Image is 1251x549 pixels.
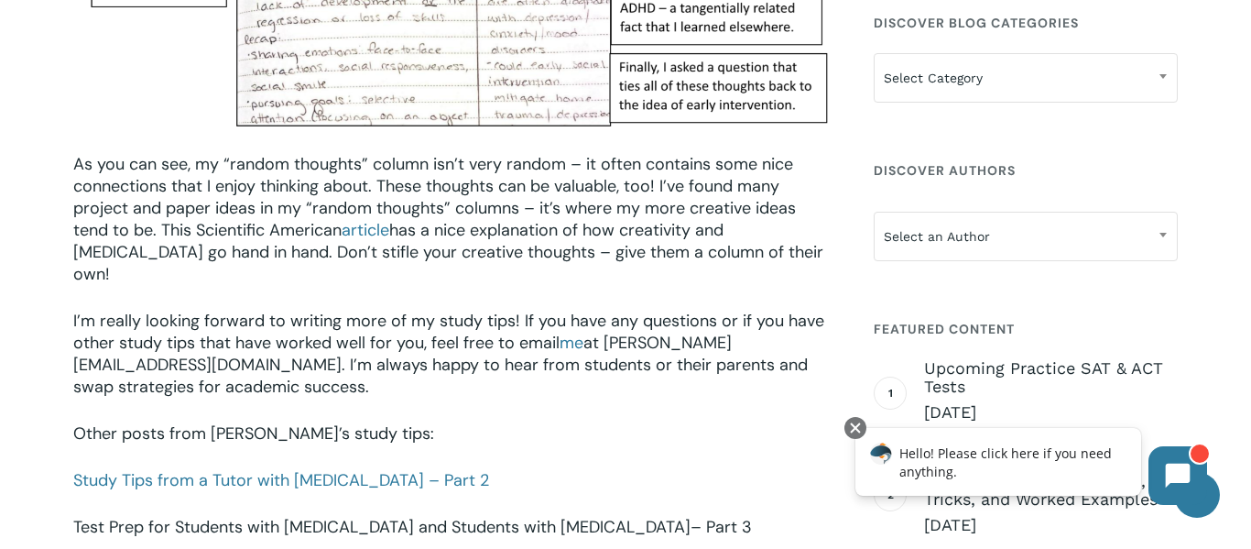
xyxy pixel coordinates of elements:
span: Select an Author [874,212,1178,261]
a: me [560,332,583,354]
span: Upcoming Practice SAT & ACT Tests [924,359,1178,396]
a: Upcoming Practice SAT & ACT Tests [DATE] [924,359,1178,423]
span: [DATE] [924,514,1178,536]
a: Test Prep for Students with [MEDICAL_DATA] and Students with [MEDICAL_DATA]– Part 3 [73,516,752,538]
a: Study Tips from a Tutor with [MEDICAL_DATA] – Part 2 [73,469,489,491]
h4: Discover Authors [874,154,1178,187]
p: Other posts from [PERSON_NAME]’s study tips: [73,423,830,469]
span: [DATE] [924,401,1178,423]
h4: Discover Blog Categories [874,6,1178,39]
span: Select Category [875,59,1177,97]
span: Select Category [874,53,1178,103]
span: has a nice explanation of how creativity and [MEDICAL_DATA] go hand in hand. Don’t stifle your cr... [73,219,823,285]
a: article [342,219,389,241]
span: – Part 3 [691,516,752,538]
h4: Featured Content [874,313,1178,346]
span: Select an Author [875,217,1177,256]
iframe: Chatbot [836,413,1225,523]
span: at [PERSON_NAME][EMAIL_ADDRESS][DOMAIN_NAME]. I’m always happy to hear from students or their par... [73,332,808,398]
span: I’m really looking forward to writing more of my study tips! If you have any questions or if you ... [73,310,824,354]
span: As you can see, my “random thoughts” column isn’t very random – it often contains some nice conne... [73,153,796,241]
